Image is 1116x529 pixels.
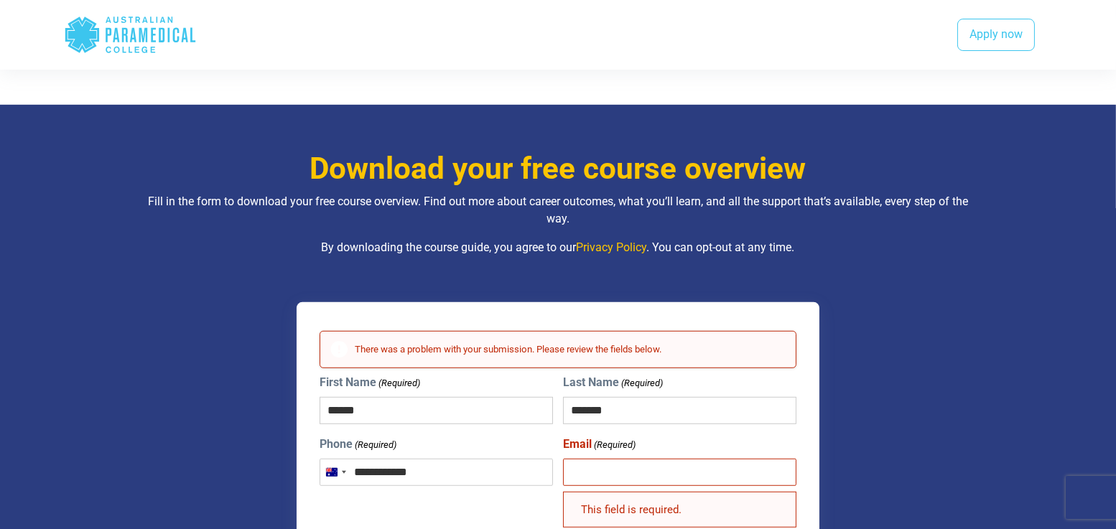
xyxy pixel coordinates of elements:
a: Apply now [957,19,1035,52]
span: (Required) [354,438,397,452]
p: Fill in the form to download your free course overview. Find out more about career outcomes, what... [138,193,978,228]
button: Selected country [320,459,350,485]
label: Last Name [563,374,663,391]
label: Email [563,436,636,453]
span: (Required) [620,376,663,390]
span: (Required) [592,438,636,452]
h3: Download your free course overview [138,151,978,187]
span: (Required) [378,376,421,390]
label: First Name [320,374,420,391]
h2: There was a problem with your submission. Please review the fields below. [355,343,784,356]
div: Australian Paramedical College [64,11,197,58]
p: By downloading the course guide, you agree to our . You can opt-out at any time. [138,239,978,256]
a: Privacy Policy [577,240,647,254]
div: This field is required. [563,492,796,528]
label: Phone [320,436,396,453]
